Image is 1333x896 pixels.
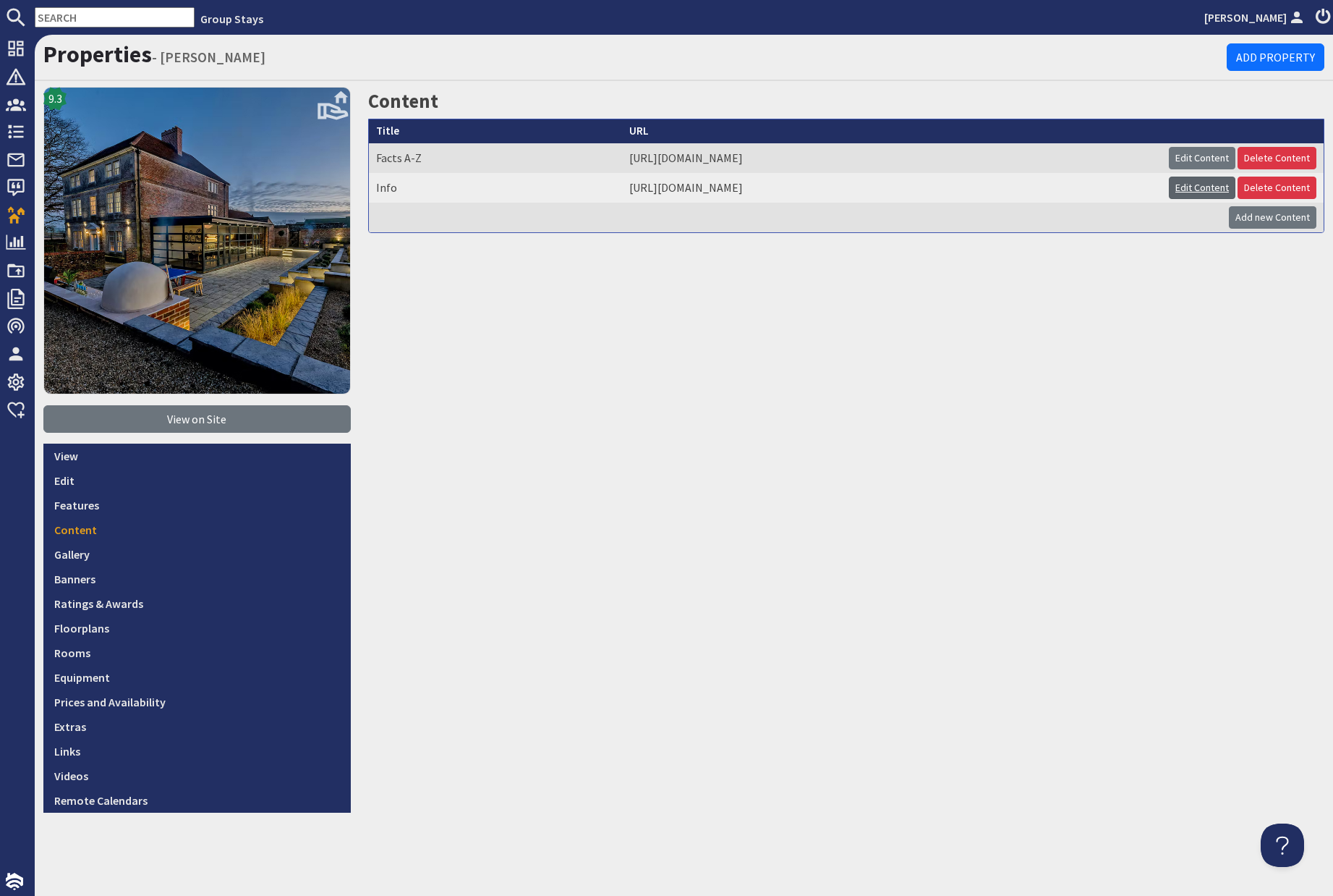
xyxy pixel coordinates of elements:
a: Remote Calendars [43,788,351,813]
small: - [PERSON_NAME] [152,48,265,66]
th: URL [622,119,1162,143]
a: Banners [43,567,351,591]
a: Delete Content [1238,177,1316,199]
td: [URL][DOMAIN_NAME] [622,143,1162,173]
a: Content [43,517,351,542]
th: Title [369,119,622,143]
a: Links [43,739,351,764]
a: Equipment [43,665,351,690]
a: Rooms [43,641,351,665]
a: Group Stays [200,12,263,26]
a: Floorplans [43,616,351,641]
a: Delete Content [1238,147,1316,169]
input: SEARCH [35,7,195,28]
h2: Content [368,87,1324,116]
td: Facts A-Z [369,143,622,173]
a: View on Site [43,405,351,433]
a: 9.3 [43,87,351,405]
a: Add Property [1227,43,1324,71]
a: Ratings & Awards [43,591,351,616]
a: Gallery [43,542,351,567]
td: [URL][DOMAIN_NAME] [622,173,1162,203]
a: Add new Content [1229,206,1316,229]
a: Extras [43,714,351,739]
iframe: Toggle Customer Support [1261,824,1304,867]
a: Features [43,493,351,517]
a: Prices and Availability [43,690,351,714]
a: Edit Content [1169,147,1235,169]
a: View [43,444,351,468]
a: Videos [43,764,351,788]
span: 9.3 [48,90,62,107]
img: HUNKY-DORY's icon [43,87,351,394]
img: staytech_i_w-64f4e8e9ee0a9c174fd5317b4b171b261742d2d393467e5bdba4413f4f884c10.svg [6,873,23,890]
a: Edit [43,468,351,493]
a: Edit Content [1169,177,1235,199]
a: [PERSON_NAME] [1204,9,1307,26]
td: Info [369,173,622,203]
a: Properties [43,40,152,69]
